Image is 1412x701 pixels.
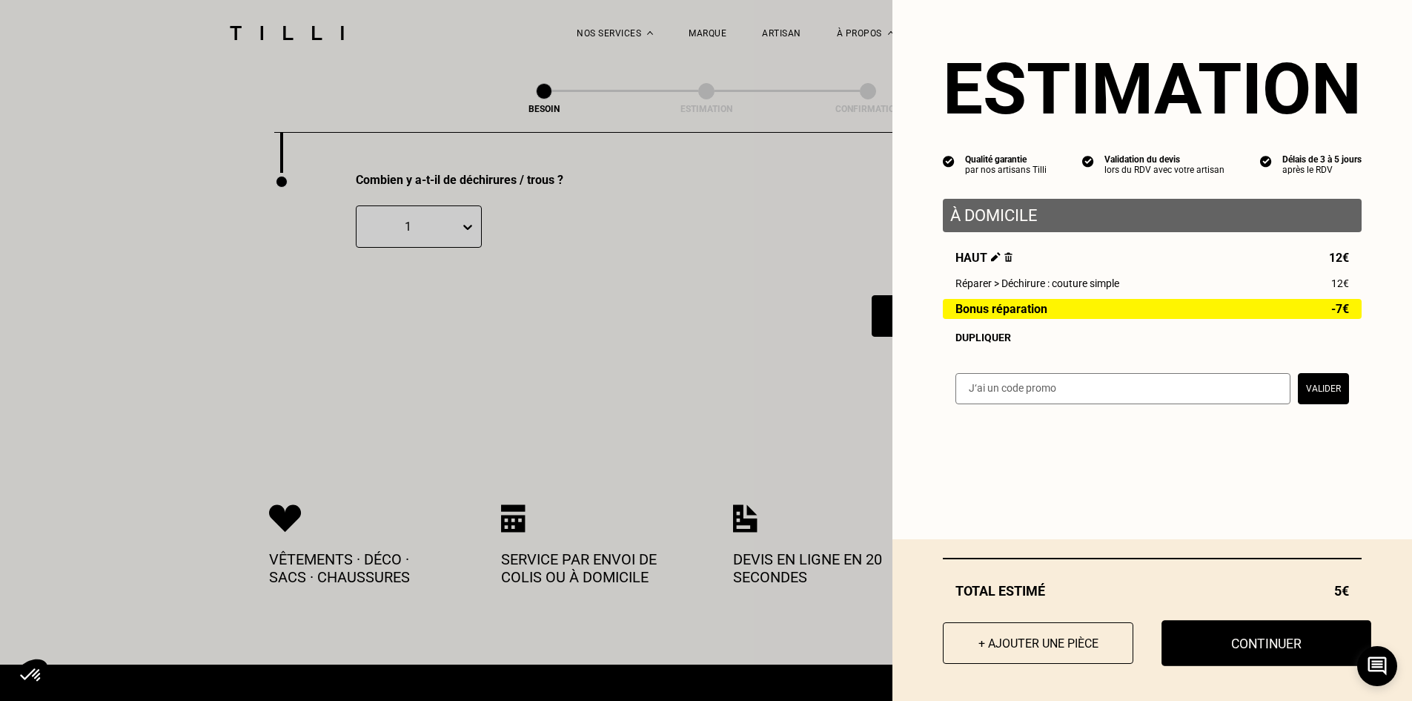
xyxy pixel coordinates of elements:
[1282,154,1362,165] div: Délais de 3 à 5 jours
[955,251,1012,265] span: Haut
[955,277,1119,289] span: Réparer > Déchirure : couture simple
[1004,252,1012,262] img: Supprimer
[1161,620,1371,666] button: Continuer
[965,165,1047,175] div: par nos artisans Tilli
[950,206,1354,225] p: À domicile
[1104,165,1224,175] div: lors du RDV avec votre artisan
[1082,154,1094,168] img: icon list info
[943,154,955,168] img: icon list info
[955,332,1349,343] div: Dupliquer
[1331,277,1349,289] span: 12€
[943,47,1362,131] section: Estimation
[1282,165,1362,175] div: après le RDV
[1334,583,1349,599] span: 5€
[943,622,1133,664] button: + Ajouter une pièce
[991,252,1001,262] img: Éditer
[1104,154,1224,165] div: Validation du devis
[1331,303,1349,315] span: -7€
[1260,154,1272,168] img: icon list info
[943,583,1362,599] div: Total estimé
[1329,251,1349,265] span: 12€
[955,303,1047,315] span: Bonus réparation
[1298,373,1349,404] button: Valider
[965,154,1047,165] div: Qualité garantie
[955,373,1290,404] input: J‘ai un code promo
